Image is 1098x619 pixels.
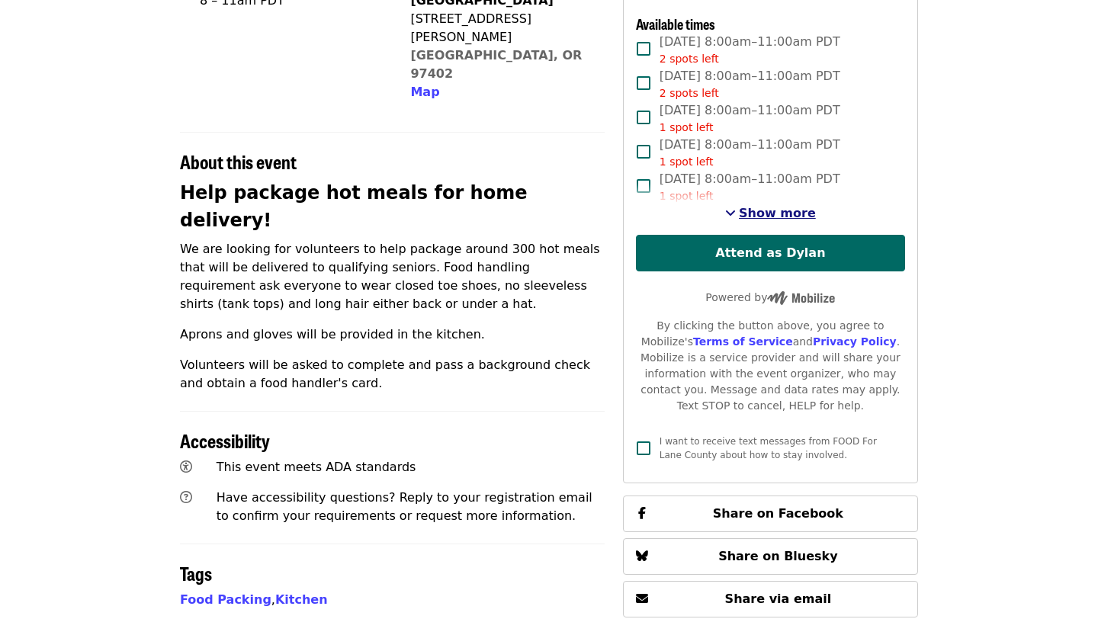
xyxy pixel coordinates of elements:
[660,101,840,136] span: [DATE] 8:00am–11:00am PDT
[660,121,714,133] span: 1 spot left
[660,436,877,460] span: I want to receive text messages from FOOD For Lane County about how to stay involved.
[725,204,816,223] button: See more timeslots
[725,592,832,606] span: Share via email
[180,427,270,454] span: Accessibility
[623,496,918,532] button: Share on Facebook
[410,85,439,99] span: Map
[180,460,192,474] i: universal-access icon
[180,148,297,175] span: About this event
[180,592,271,607] a: Food Packing
[180,560,212,586] span: Tags
[660,87,719,99] span: 2 spots left
[180,490,192,505] i: question-circle icon
[217,460,416,474] span: This event meets ADA standards
[623,538,918,575] button: Share on Bluesky
[660,67,840,101] span: [DATE] 8:00am–11:00am PDT
[636,235,905,271] button: Attend as Dylan
[410,48,582,81] a: [GEOGRAPHIC_DATA], OR 97402
[660,53,719,65] span: 2 spots left
[660,190,714,202] span: 1 spot left
[813,335,897,348] a: Privacy Policy
[693,335,793,348] a: Terms of Service
[410,10,592,47] div: [STREET_ADDRESS][PERSON_NAME]
[660,156,714,168] span: 1 spot left
[410,83,439,101] button: Map
[180,240,605,313] p: We are looking for volunteers to help package around 300 hot meals that will be delivered to qual...
[275,592,328,607] a: Kitchen
[180,326,605,344] p: Aprons and gloves will be provided in the kitchen.
[713,506,843,521] span: Share on Facebook
[623,581,918,617] button: Share via email
[705,291,835,303] span: Powered by
[180,592,275,607] span: ,
[636,14,715,34] span: Available times
[660,136,840,170] span: [DATE] 8:00am–11:00am PDT
[660,33,840,67] span: [DATE] 8:00am–11:00am PDT
[718,549,838,563] span: Share on Bluesky
[180,356,605,393] p: Volunteers will be asked to complete and pass a background check and obtain a food handler's card.
[180,179,605,234] h2: Help package hot meals for home delivery!
[767,291,835,305] img: Powered by Mobilize
[636,318,905,414] div: By clicking the button above, you agree to Mobilize's and . Mobilize is a service provider and wi...
[739,206,816,220] span: Show more
[217,490,592,523] span: Have accessibility questions? Reply to your registration email to confirm your requirements or re...
[660,170,840,204] span: [DATE] 8:00am–11:00am PDT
